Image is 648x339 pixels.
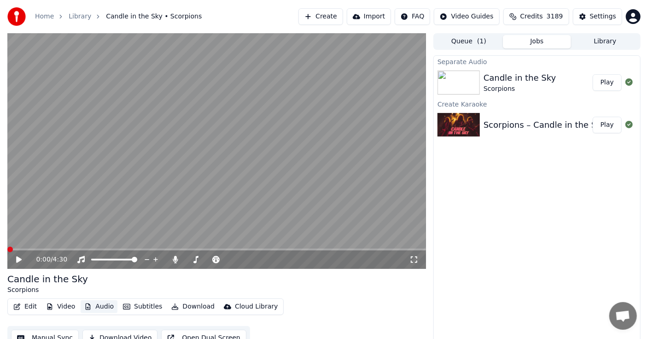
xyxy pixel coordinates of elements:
[571,35,639,48] button: Library
[590,12,616,21] div: Settings
[35,12,202,21] nav: breadcrumb
[7,273,88,285] div: Candle in the Sky
[609,302,637,330] div: Open chat
[593,117,622,133] button: Play
[36,255,50,264] span: 0:00
[81,300,117,313] button: Audio
[547,12,563,21] span: 3189
[477,37,486,46] span: ( 1 )
[593,74,622,91] button: Play
[42,300,79,313] button: Video
[53,255,67,264] span: 4:30
[7,7,26,26] img: youka
[36,255,58,264] div: /
[395,8,430,25] button: FAQ
[573,8,622,25] button: Settings
[119,300,166,313] button: Subtitles
[484,71,556,84] div: Candle in the Sky
[347,8,391,25] button: Import
[503,8,569,25] button: Credits3189
[168,300,218,313] button: Download
[35,12,54,21] a: Home
[69,12,91,21] a: Library
[520,12,543,21] span: Credits
[435,35,503,48] button: Queue
[434,56,640,67] div: Separate Audio
[7,285,88,295] div: Scorpions
[298,8,343,25] button: Create
[434,98,640,109] div: Create Karaoke
[10,300,41,313] button: Edit
[235,302,278,311] div: Cloud Library
[106,12,202,21] span: Candle in the Sky • Scorpions
[503,35,571,48] button: Jobs
[434,8,499,25] button: Video Guides
[484,84,556,94] div: Scorpions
